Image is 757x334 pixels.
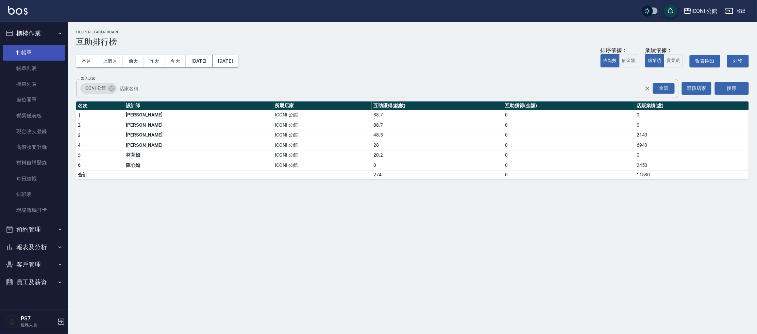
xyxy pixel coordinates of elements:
[3,273,65,291] button: 員工及薪資
[76,101,749,179] table: a dense table
[372,140,503,150] td: 28
[643,84,652,93] button: Clear
[21,322,55,328] p: 服務人員
[21,315,55,322] h5: PS7
[3,155,65,171] a: 材料自購登錄
[601,54,620,67] button: 依點數
[144,55,165,67] button: 昨天
[681,4,720,18] button: ICONI 公館
[503,101,635,110] th: 互助獲得(金額)
[652,82,676,95] button: Open
[124,101,273,110] th: 設計師
[3,221,65,238] button: 預約管理
[76,37,749,47] h3: 互助排行榜
[78,153,81,158] span: 5
[3,238,65,256] button: 報表及分析
[123,55,144,67] button: 前天
[3,187,65,202] a: 排班表
[124,110,273,120] td: [PERSON_NAME]
[503,120,635,130] td: 0
[690,55,720,67] button: 報表匯出
[76,55,97,67] button: 本月
[81,76,95,81] label: 加入店家
[273,120,372,130] td: ICONI 公館
[3,45,65,61] a: 打帳單
[619,54,638,67] button: 依金額
[78,122,81,128] span: 2
[124,140,273,150] td: [PERSON_NAME]
[124,150,273,160] td: 林育如
[635,101,749,110] th: 店販業績(虛)
[635,150,749,160] td: 0
[635,140,749,150] td: 6940
[3,61,65,76] a: 帳單列表
[3,76,65,92] a: 掛單列表
[664,54,683,67] button: 實業績
[3,124,65,139] a: 現金收支登錄
[372,120,503,130] td: 88.7
[213,55,238,67] button: [DATE]
[3,256,65,273] button: 客戶管理
[3,171,65,187] a: 每日結帳
[186,55,212,67] button: [DATE]
[118,82,657,94] input: 店家名稱
[273,130,372,140] td: ICONI 公館
[124,130,273,140] td: [PERSON_NAME]
[78,142,81,148] span: 4
[372,101,503,110] th: 互助獲得(點數)
[78,112,81,118] span: 1
[3,108,65,124] a: 營業儀表板
[653,83,675,94] div: 全選
[80,83,117,94] div: ICONI 公館
[715,82,749,95] button: 搜尋
[372,130,503,140] td: 48.5
[503,110,635,120] td: 0
[273,101,372,110] th: 所屬店家
[273,110,372,120] td: ICONI 公館
[5,315,19,329] img: Person
[635,110,749,120] td: 0
[8,6,28,15] img: Logo
[165,55,186,67] button: 今天
[76,30,749,34] h2: Helper Leader Board
[273,140,372,150] td: ICONI 公館
[503,160,635,171] td: 0
[76,170,124,179] td: 合計
[503,140,635,150] td: 0
[635,160,749,171] td: 2450
[635,170,749,179] td: 11530
[78,132,81,138] span: 3
[635,130,749,140] td: 2140
[3,25,65,42] button: 櫃檯作業
[372,110,503,120] td: 88.7
[273,150,372,160] td: ICONI 公館
[664,4,677,18] button: save
[372,160,503,171] td: 0
[635,120,749,130] td: 0
[645,54,664,67] button: 虛業績
[372,150,503,160] td: 20.2
[723,5,749,17] button: 登出
[124,160,273,171] td: 陳心如
[97,55,123,67] button: 上個月
[692,7,718,15] div: ICONI 公館
[124,120,273,130] td: [PERSON_NAME]
[372,170,503,179] td: 274
[80,85,110,92] span: ICONI 公館
[3,139,65,155] a: 高階收支登錄
[645,47,683,54] div: 業績依據：
[3,202,65,218] a: 現場電腦打卡
[503,150,635,160] td: 0
[503,170,635,179] td: 0
[3,92,65,108] a: 座位開單
[503,130,635,140] td: 0
[727,55,749,67] button: 列印
[78,162,81,168] span: 6
[682,82,711,95] button: 選擇店家
[601,47,638,54] div: 排序依據：
[76,101,124,110] th: 名次
[273,160,372,171] td: ICONI 公館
